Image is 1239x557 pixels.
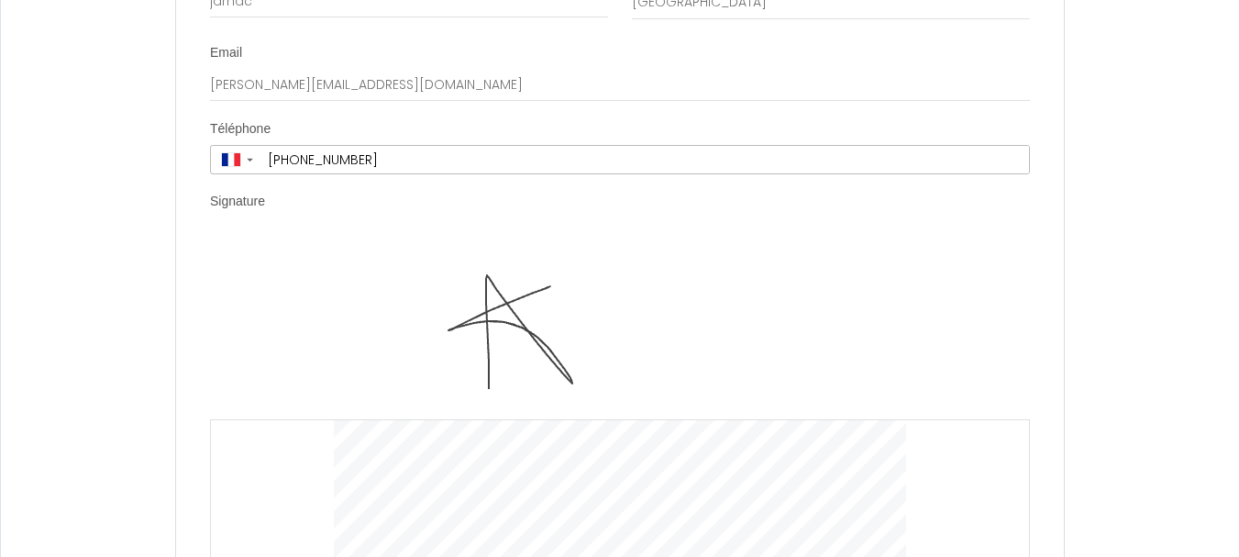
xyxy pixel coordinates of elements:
label: Téléphone [210,120,271,139]
label: Signature [210,193,265,211]
span: ▼ [245,156,255,163]
input: +33 6 12 34 56 78 [261,146,1029,173]
img: signature [334,236,906,419]
label: Email [210,44,242,62]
